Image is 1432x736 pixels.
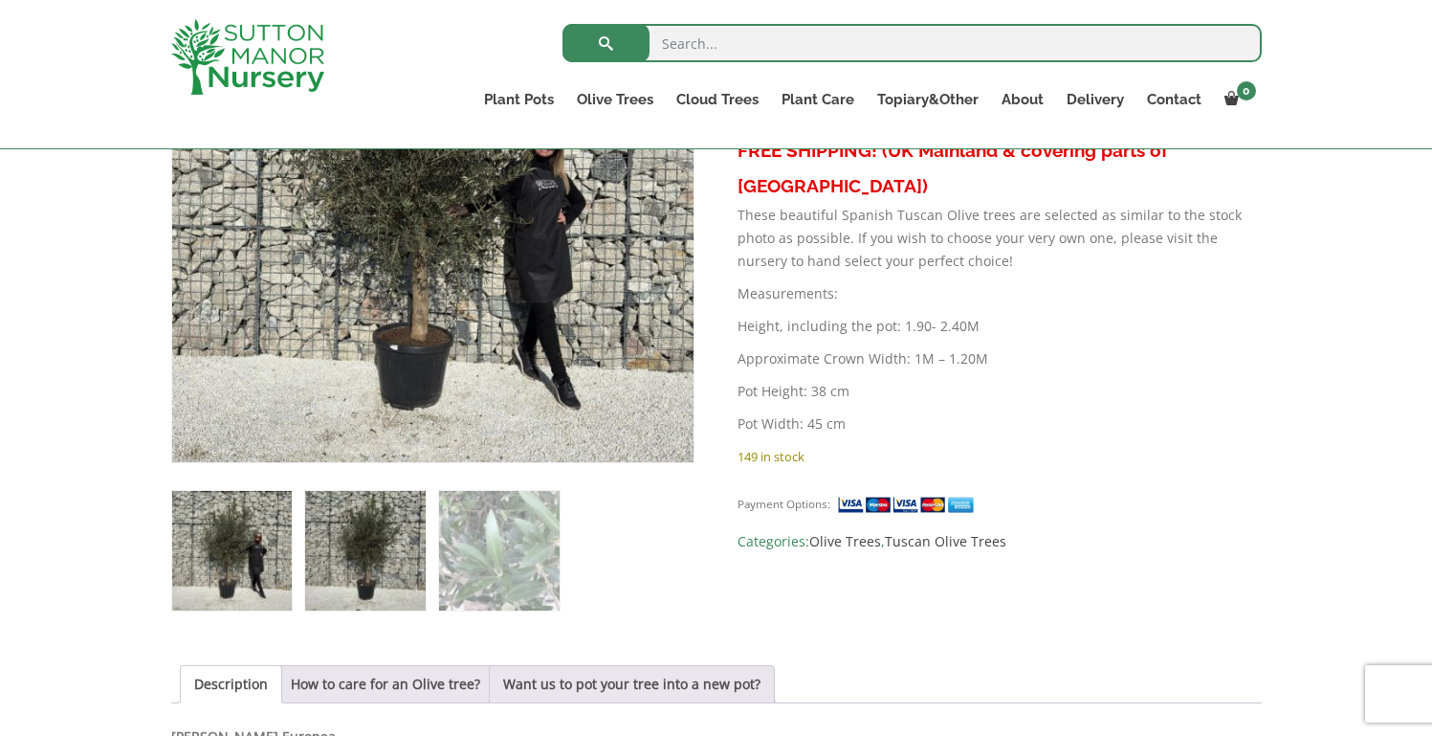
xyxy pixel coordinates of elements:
[738,497,830,511] small: Payment Options:
[738,380,1261,403] p: Pot Height: 38 cm
[665,86,770,113] a: Cloud Trees
[738,445,1261,468] p: 149 in stock
[885,532,1006,550] a: Tuscan Olive Trees
[194,666,268,703] a: Description
[1213,86,1262,113] a: 0
[172,491,292,611] img: Tuscan Olive Tree XXL 1.90 - 2.40
[305,491,425,611] img: Tuscan Olive Tree XXL 1.90 - 2.40 - Image 2
[562,24,1262,62] input: Search...
[738,204,1261,273] p: These beautiful Spanish Tuscan Olive trees are selected as similar to the stock photo as possible...
[738,282,1261,305] p: Measurements:
[770,86,866,113] a: Plant Care
[809,532,881,550] a: Olive Trees
[565,86,665,113] a: Olive Trees
[738,315,1261,338] p: Height, including the pot: 1.90- 2.40M
[738,133,1261,204] h3: FREE SHIPPING! (UK Mainland & covering parts of [GEOGRAPHIC_DATA])
[473,86,565,113] a: Plant Pots
[738,347,1261,370] p: Approximate Crown Width: 1M – 1.20M
[990,86,1055,113] a: About
[866,86,990,113] a: Topiary&Other
[738,413,1261,435] p: Pot Width: 45 cm
[439,491,559,611] img: Tuscan Olive Tree XXL 1.90 - 2.40 - Image 3
[291,666,480,703] a: How to care for an Olive tree?
[837,495,980,515] img: payment supported
[171,19,324,95] img: logo
[503,666,760,703] a: Want us to pot your tree into a new pot?
[738,530,1261,553] span: Categories: ,
[1055,86,1135,113] a: Delivery
[1237,81,1256,100] span: 0
[1135,86,1213,113] a: Contact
